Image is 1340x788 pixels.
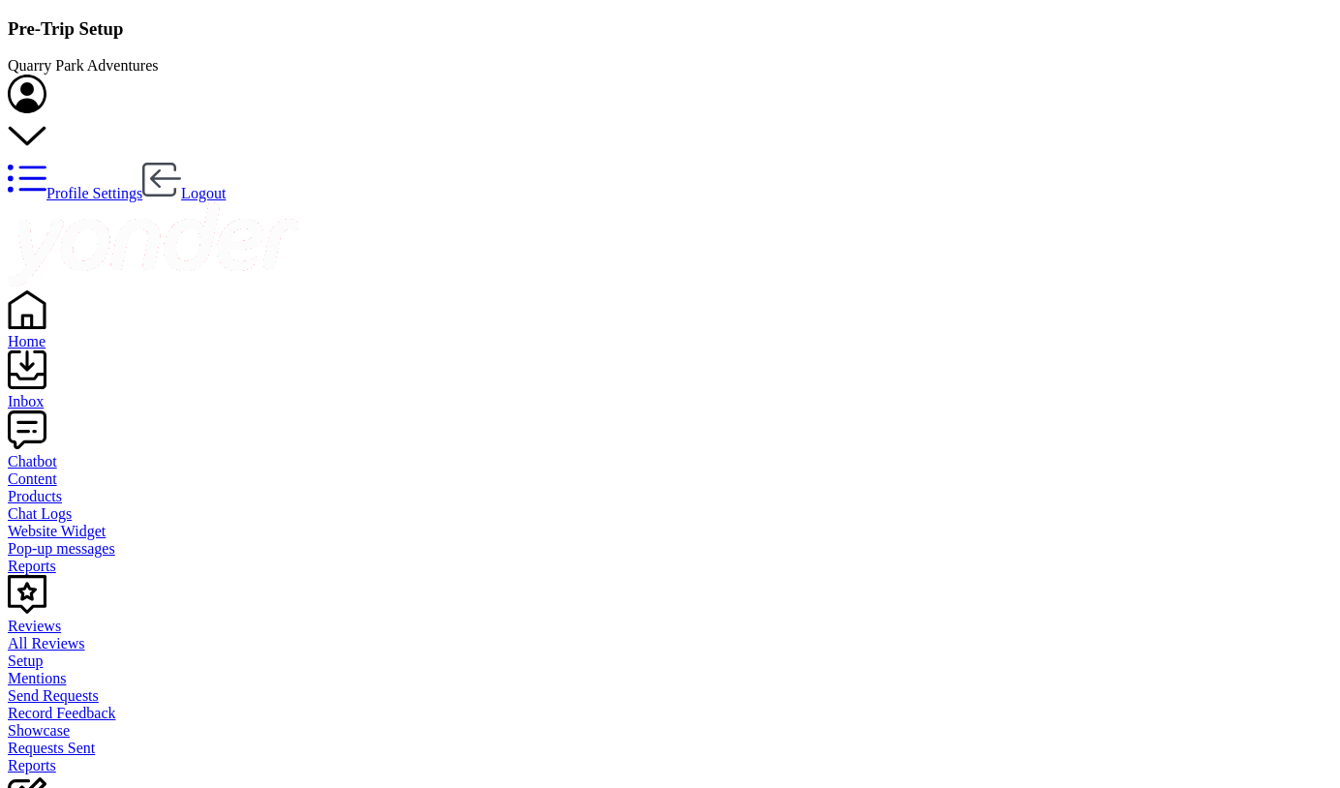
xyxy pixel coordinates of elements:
a: All Reviews [8,635,1332,652]
h3: Pre-Trip Setup [8,18,1332,40]
a: Requests Sent [8,740,1332,757]
div: Home [8,333,1332,350]
a: Products [8,488,1332,505]
div: Quarry Park Adventures [8,57,1332,75]
div: Inbox [8,393,1332,410]
a: Content [8,470,1332,488]
a: Profile Settings [8,185,142,201]
a: Reports [8,757,1332,774]
div: Chatbot [8,453,1332,470]
a: Showcase [8,722,1332,740]
a: Home [8,316,1332,350]
a: Setup [8,652,1332,670]
a: Reports [8,558,1332,575]
div: Reviews [8,618,1332,635]
a: Inbox [8,376,1332,410]
a: Mentions [8,670,1332,687]
a: Chatbot [8,436,1332,470]
a: Pop-up messages [8,540,1332,558]
a: Send Requests [8,687,1332,705]
a: Reviews [8,600,1332,635]
img: yonder-white-logo.png [8,202,298,287]
a: Website Widget [8,523,1332,540]
a: Chat Logs [8,505,1332,523]
a: Record Feedback [8,705,1332,722]
a: Logout [142,185,226,201]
